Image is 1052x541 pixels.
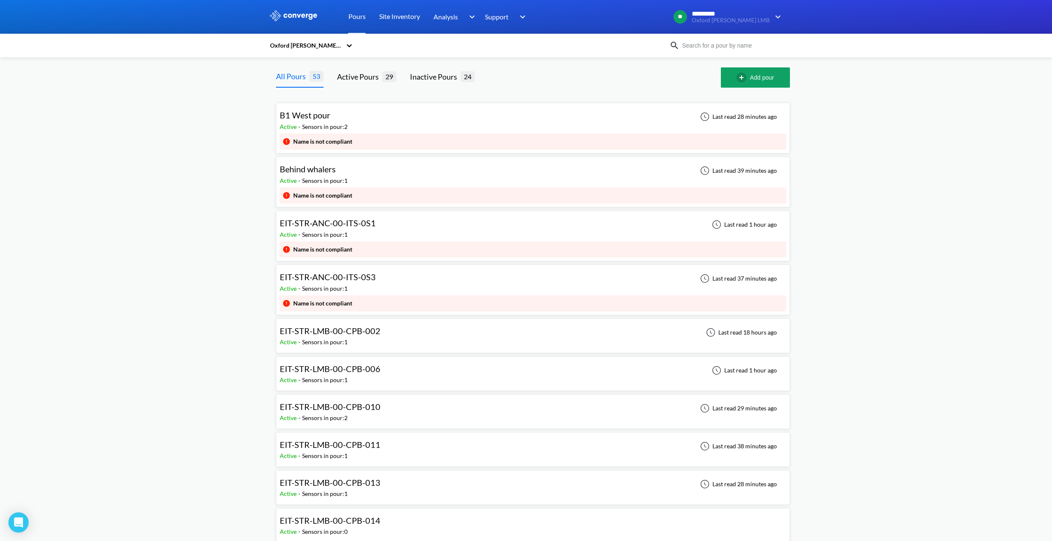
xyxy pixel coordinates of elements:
a: EIT-STR-ANC-00-ITS-0S1Active-Sensors in pour:1Last read 1 hour agoName is not compliant [276,247,790,254]
a: EIT-STR-LMB-00-CPB-014Active-Sensors in pour:0 [276,518,790,525]
span: Support [485,11,509,22]
span: - [298,285,302,292]
div: Sensors in pour: 1 [302,489,348,498]
img: icon-search.svg [669,40,680,51]
span: EIT-STR-LMB-00-CPB-006 [280,364,380,374]
a: EIT-STR-LMB-00-CPB-002Active-Sensors in pour:1Last read 18 hours ago [276,328,790,335]
div: Sensors in pour: 1 [302,337,348,347]
span: EIT-STR-LMB-00-CPB-011 [280,439,380,450]
span: Active [280,528,298,535]
div: Last read 37 minutes ago [696,273,779,284]
div: Name is not compliant [293,137,352,146]
span: Active [280,414,298,421]
div: Open Intercom Messenger [8,512,29,533]
div: Sensors in pour: 1 [302,284,348,293]
div: Sensors in pour: 1 [302,375,348,385]
div: Last read 1 hour ago [707,365,779,375]
span: Active [280,123,298,130]
span: EIT-STR-LMB-00-CPB-014 [280,515,380,525]
span: Active [280,231,298,238]
div: All Pours [276,70,309,82]
span: EIT-STR-ANC-00-ITS-0S1 [280,218,376,228]
span: Active [280,338,298,345]
span: Active [280,376,298,383]
div: Last read 29 minutes ago [696,403,779,413]
div: Sensors in pour: 0 [302,527,348,536]
span: - [298,338,302,345]
span: Active [280,285,298,292]
button: Add pour [721,67,790,88]
img: add-circle-outline.svg [736,72,750,83]
img: downArrow.svg [463,12,477,22]
span: - [298,528,302,535]
div: Name is not compliant [293,245,352,254]
div: Last read 1 hour ago [707,220,779,230]
img: downArrow.svg [514,12,528,22]
span: - [298,490,302,497]
a: EIT-STR-ANC-00-ITS-0S3Active-Sensors in pour:1Last read 37 minutes agoName is not compliant [276,301,790,308]
a: EIT-STR-LMB-00-CPB-013Active-Sensors in pour:1Last read 28 minutes ago [276,480,790,487]
div: Sensors in pour: 2 [302,413,348,423]
span: - [298,452,302,459]
span: 29 [382,71,396,82]
span: - [298,177,302,184]
span: EIT-STR-LMB-00-CPB-002 [280,326,380,336]
a: EIT-STR-LMB-00-CPB-011Active-Sensors in pour:1Last read 38 minutes ago [276,442,790,449]
div: Sensors in pour: 1 [302,451,348,461]
span: Active [280,177,298,184]
a: B1 West pourActive-Sensors in pour:2Last read 28 minutes agoName is not compliant [276,139,790,146]
span: EIT-STR-LMB-00-CPB-013 [280,477,380,487]
div: Sensors in pour: 2 [302,122,348,131]
input: Search for a pour by name [680,41,782,50]
div: Inactive Pours [410,71,460,83]
div: Active Pours [337,71,382,83]
div: Last read 28 minutes ago [696,479,779,489]
span: - [298,414,302,421]
a: Behind whalersActive-Sensors in pour:1Last read 39 minutes agoName is not compliant [276,193,790,200]
span: - [298,123,302,130]
span: Active [280,452,298,459]
span: Active [280,490,298,497]
span: B1 West pour [280,110,330,120]
div: Name is not compliant [293,299,352,308]
div: Name is not compliant [293,191,352,200]
img: logo_ewhite.svg [269,10,318,21]
div: Last read 38 minutes ago [696,441,779,451]
span: - [298,231,302,238]
span: 24 [460,71,475,82]
span: - [298,376,302,383]
span: EIT-STR-ANC-00-ITS-0S3 [280,272,376,282]
div: Last read 18 hours ago [701,327,779,337]
span: Oxford [PERSON_NAME] LMB [692,17,770,24]
div: Last read 39 minutes ago [696,166,779,176]
div: Oxford [PERSON_NAME] LMB [269,41,342,50]
div: Sensors in pour: 1 [302,176,348,185]
span: Analysis [434,11,458,22]
span: EIT-STR-LMB-00-CPB-010 [280,402,380,412]
div: Sensors in pour: 1 [302,230,348,239]
img: downArrow.svg [770,12,783,22]
span: Behind whalers [280,164,336,174]
span: 53 [309,71,324,81]
div: Last read 28 minutes ago [696,112,779,122]
a: EIT-STR-LMB-00-CPB-010Active-Sensors in pour:2Last read 29 minutes ago [276,404,790,411]
a: EIT-STR-LMB-00-CPB-006Active-Sensors in pour:1Last read 1 hour ago [276,366,790,373]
